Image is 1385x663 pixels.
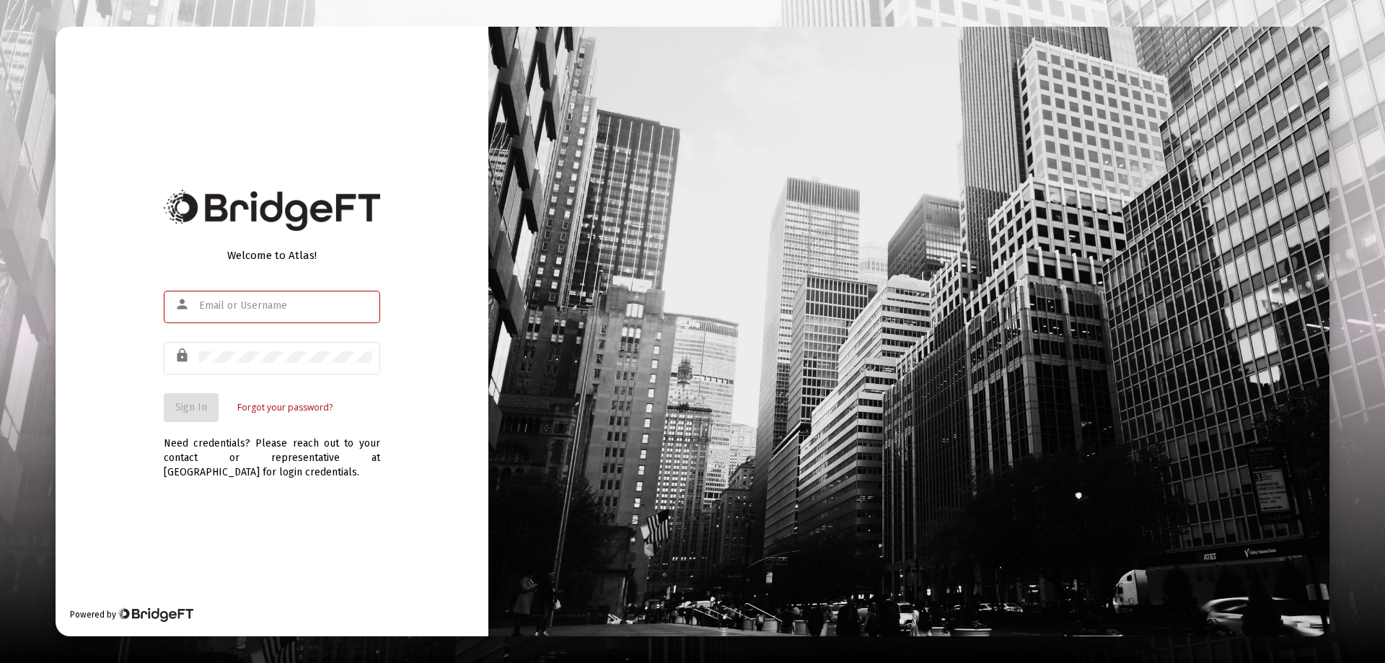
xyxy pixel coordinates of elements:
button: Sign In [164,393,219,422]
div: Powered by [70,607,193,622]
a: Forgot your password? [237,400,333,415]
span: Sign In [175,401,207,413]
div: Welcome to Atlas! [164,248,380,263]
mat-icon: person [175,296,192,313]
img: Bridge Financial Technology Logo [164,190,380,231]
img: Bridge Financial Technology Logo [118,607,193,622]
input: Email or Username [199,300,372,312]
mat-icon: lock [175,347,192,364]
div: Need credentials? Please reach out to your contact or representative at [GEOGRAPHIC_DATA] for log... [164,422,380,480]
